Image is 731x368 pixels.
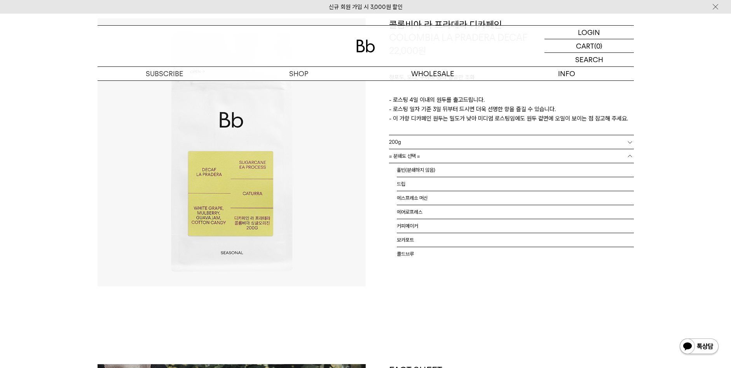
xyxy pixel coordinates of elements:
[397,205,634,219] li: 에어로프레스
[389,135,401,149] span: 200g
[679,338,719,356] img: 카카오톡 채널 1:1 채팅 버튼
[366,67,500,80] p: WHOLESALE
[389,95,634,123] p: - 로스팅 4일 이내의 원두를 출고드립니다. - 로스팅 일자 기준 3일 뒤부터 드시면 더욱 선명한 향을 즐길 수 있습니다. - 이 가향 디카페인 원두는 밀도가 낮아 미디엄 로...
[397,163,634,177] li: 홀빈(분쇄하지 않음)
[544,39,634,53] a: CART (0)
[397,219,634,233] li: 커피메이커
[397,191,634,205] li: 에스프레소 머신
[389,86,634,95] p: ㅤ
[232,67,366,80] a: SHOP
[397,177,634,191] li: 드립
[594,39,602,52] p: (0)
[329,3,403,10] a: 신규 회원 가입 시 3,000원 할인
[397,233,634,247] li: 모카포트
[500,67,634,80] p: INFO
[98,18,366,286] img: 콜롬비아 라 프라데라 디카페인
[578,26,600,39] p: LOGIN
[544,26,634,39] a: LOGIN
[98,67,232,80] a: SUBSCRIBE
[397,247,634,261] li: 콜드브루
[356,40,375,52] img: 로고
[576,39,594,52] p: CART
[389,149,420,163] span: = 분쇄도 선택 =
[575,53,603,66] p: SEARCH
